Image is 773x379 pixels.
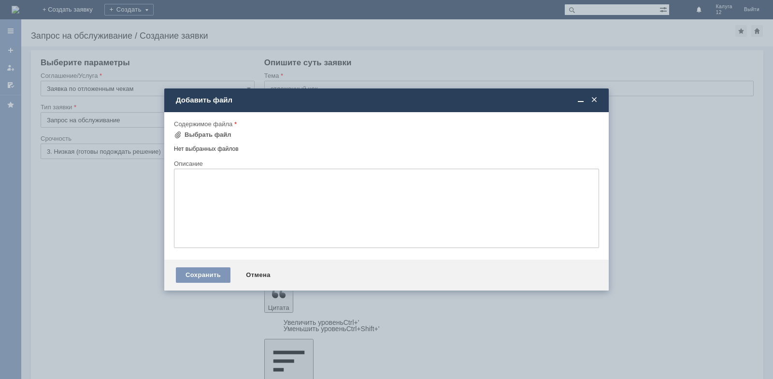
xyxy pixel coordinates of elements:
span: Свернуть (Ctrl + M) [576,96,586,104]
div: Добавить файл [176,96,599,104]
div: Описание [174,160,597,167]
span: Закрыть [589,96,599,104]
div: здравствуйте. удалите пожалуйста отложенные [PERSON_NAME]. спасибо [4,4,141,19]
div: Выбрать файл [185,131,231,139]
div: Содержимое файла [174,121,597,127]
div: Нет выбранных файлов [174,142,599,153]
